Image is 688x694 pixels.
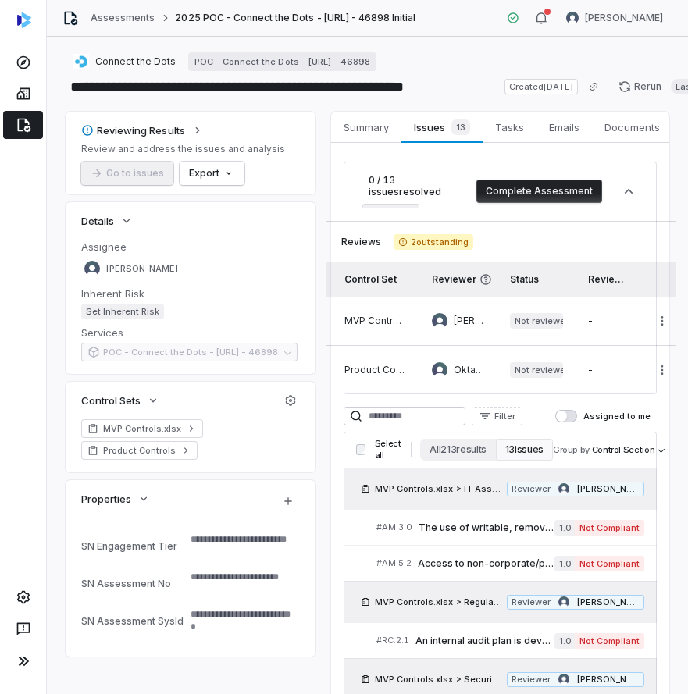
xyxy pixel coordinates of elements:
span: Documents [598,117,666,137]
span: # AM.5.2 [376,557,412,569]
a: Product Controls [81,441,198,460]
img: Tomo Majima avatar [558,483,569,494]
img: Tomo Majima avatar [558,596,569,607]
a: Assessments [91,12,155,24]
span: Control Sets [81,393,141,408]
span: [PERSON_NAME] [454,315,485,327]
button: Assigned to me [555,410,577,422]
span: Issues [408,116,476,138]
button: Copy link [579,73,608,101]
span: Not Compliant [575,556,644,571]
dt: Inherent Risk [81,286,300,301]
span: # RC.2.1 [376,635,409,646]
span: Properties [81,492,131,506]
span: 1.0 [554,556,575,571]
button: Complete Assessment [476,180,602,203]
span: Connect the Dots [95,55,176,68]
span: Reviewer [432,273,485,286]
span: Reviews [341,236,381,248]
div: SN Engagement Tier [81,540,184,552]
span: [PERSON_NAME] [577,483,640,495]
span: 1.0 [554,633,575,649]
img: Okta Admin avatar [432,362,447,378]
div: Reviewing Results [81,123,185,137]
div: SN Assessment SysId [81,615,184,627]
span: Not reviewed [510,313,563,329]
span: Reviewer [512,596,551,608]
span: MVP Controls.xlsx > Security Incident Response [375,673,502,685]
span: 13 [451,119,470,135]
span: Tasks [489,117,530,137]
span: Emails [543,117,586,137]
span: Product Controls [103,444,176,457]
label: Assigned to me [555,410,651,422]
span: Reviewer [512,674,551,685]
span: Review Text [588,273,646,285]
div: MVP Controls.xlsx [344,315,407,327]
img: Tomo Majima avatar [558,674,569,685]
button: Export [180,162,244,185]
button: Filter [472,407,522,425]
span: Okta Admin [454,364,485,376]
span: # AM.3.0 [376,521,412,533]
button: Tomo Majima avatar[PERSON_NAME] [557,6,672,30]
span: Status [510,273,539,285]
span: MVP Controls.xlsx > Regulatory & Compliance [375,596,502,608]
a: #AM.5.2Access to non-corporate/personal email and instant messaging solutions must be restricted.... [376,546,644,581]
span: 2025 POC - Connect the Dots - [URL] - 46898 Initial [175,12,415,24]
span: Set Inherent Risk [81,304,164,319]
button: https://ctd.ai/Connect the Dots [69,48,180,76]
span: Reviewer [512,483,551,495]
dt: Assignee [81,240,300,254]
div: - [588,364,626,376]
img: svg%3e [17,12,31,28]
div: Product Controls [344,364,407,376]
span: 0 / 13 issues resolved [369,174,441,198]
button: Properties [77,485,155,513]
button: 13 issues [496,439,553,461]
img: Tomo Majima avatar [432,313,447,329]
span: MVP Controls.xlsx [103,422,181,435]
span: Control Set [344,273,397,285]
div: - [588,315,626,327]
span: Select all [375,438,401,461]
span: 1.0 [554,520,575,536]
a: MVP Controls.xlsx [81,419,203,438]
button: All 213 results [420,439,495,461]
a: #RC.2.1An internal audit plan is developed based on an enterprise-wide risk assessment which cons... [376,623,644,658]
span: MVP Controls.xlsx > IT Asset Management [375,482,502,495]
span: Group by [553,444,590,455]
span: Not Compliant [575,520,644,536]
button: Control Sets [77,386,164,415]
img: Tomo Majima avatar [84,261,100,276]
span: [PERSON_NAME] [577,596,640,608]
span: The use of writable, removable media, and personally-owned removable media in organizational syst... [419,521,554,534]
a: POC - Connect the Dots - [URL] - 46898 [188,52,376,71]
button: Reviewing Results [77,116,209,144]
span: Not Compliant [575,633,644,649]
span: An internal audit plan is developed based on an enterprise-wide risk assessment which considers C... [415,635,554,647]
dt: Services [81,326,300,340]
span: Details [81,214,114,228]
img: Tomo Majima avatar [566,12,579,24]
span: Not reviewed [510,362,563,378]
span: Created [DATE] [504,79,578,94]
span: Summary [337,117,395,137]
a: #AM.3.0The use of writable, removable media, and personally-owned removable media in organization... [376,510,644,545]
p: Review and address the issues and analysis [81,143,285,155]
span: [PERSON_NAME] [106,263,178,275]
div: SN Assessment No [81,578,184,589]
span: 2 outstanding [394,234,473,250]
input: Select all [356,444,365,455]
span: [PERSON_NAME] [577,674,640,685]
button: Details [77,207,137,235]
span: [PERSON_NAME] [585,12,663,24]
span: Access to non-corporate/personal email and instant messaging solutions must be restricted. [418,557,554,570]
span: Filter [494,411,515,422]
